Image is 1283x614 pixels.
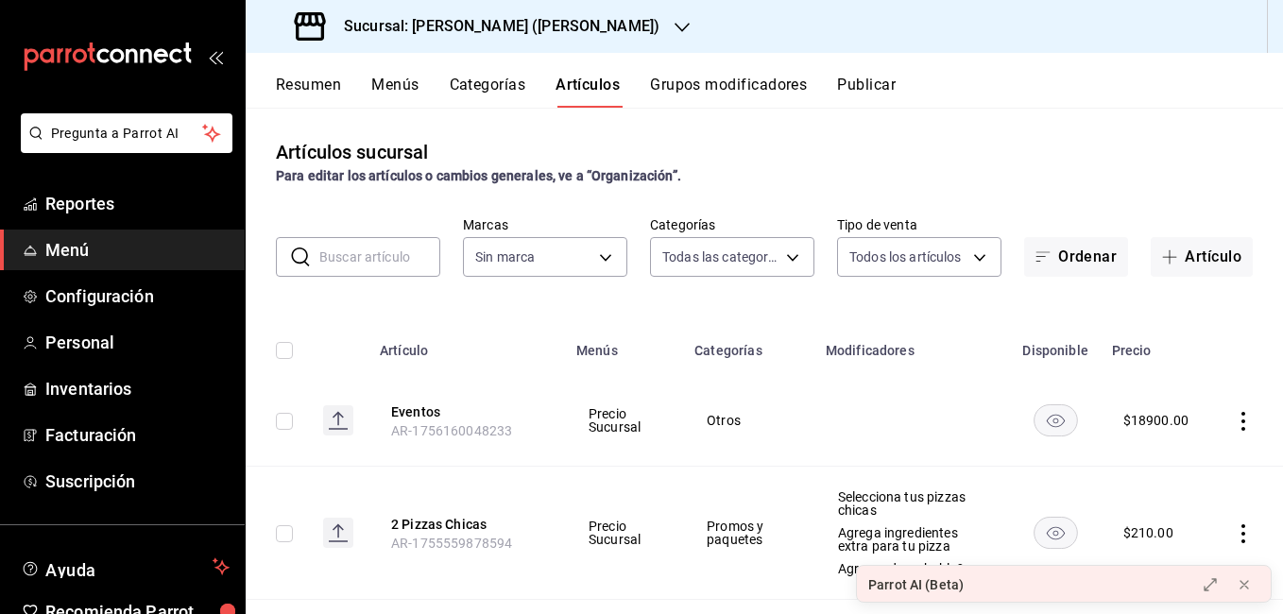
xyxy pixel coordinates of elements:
[707,414,791,427] span: Otros
[1151,237,1253,277] button: Artículo
[319,238,440,276] input: Buscar artículo
[276,168,681,183] strong: Para editar los artículos o cambios generales, ve a “Organización”.
[391,402,542,421] button: edit-product-location
[371,76,419,108] button: Menús
[276,76,341,108] button: Resumen
[650,76,807,108] button: Grupos modificadores
[45,330,230,355] span: Personal
[45,469,230,494] span: Suscripción
[589,407,659,434] span: Precio Sucursal
[329,15,659,38] h3: Sucursal: [PERSON_NAME] ([PERSON_NAME])
[838,490,987,517] span: Selecciona tus pizzas chicas
[45,555,205,578] span: Ayuda
[662,247,779,266] span: Todas las categorías, Sin categoría
[838,562,987,575] span: Agregar desechable?
[45,422,230,448] span: Facturación
[1123,411,1189,430] div: $ 18900.00
[1034,404,1078,436] button: availability-product
[45,376,230,401] span: Inventarios
[450,76,526,108] button: Categorías
[565,315,683,375] th: Menús
[707,520,791,546] span: Promos y paquetes
[849,247,962,266] span: Todos los artículos
[13,137,232,157] a: Pregunta a Parrot AI
[21,113,232,153] button: Pregunta a Parrot AI
[1011,315,1101,375] th: Disponible
[683,315,814,375] th: Categorías
[1101,315,1211,375] th: Precio
[837,218,1001,231] label: Tipo de venta
[368,315,565,375] th: Artículo
[45,191,230,216] span: Reportes
[556,76,620,108] button: Artículos
[276,138,428,166] div: Artículos sucursal
[814,315,1011,375] th: Modificadores
[391,423,512,438] span: AR-1756160048233
[589,520,659,546] span: Precio Sucursal
[838,526,987,553] span: Agrega ingredientes extra para tu pizza
[1024,237,1128,277] button: Ordenar
[475,247,535,266] span: Sin marca
[650,218,814,231] label: Categorías
[868,575,964,595] div: Parrot AI (Beta)
[45,283,230,309] span: Configuración
[1034,517,1078,549] button: availability-product
[1123,523,1173,542] div: $ 210.00
[51,124,203,144] span: Pregunta a Parrot AI
[1234,412,1253,431] button: actions
[1234,524,1253,543] button: actions
[391,515,542,534] button: edit-product-location
[45,237,230,263] span: Menú
[837,76,896,108] button: Publicar
[276,76,1283,108] div: navigation tabs
[463,218,627,231] label: Marcas
[391,536,512,551] span: AR-1755559878594
[208,49,223,64] button: open_drawer_menu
